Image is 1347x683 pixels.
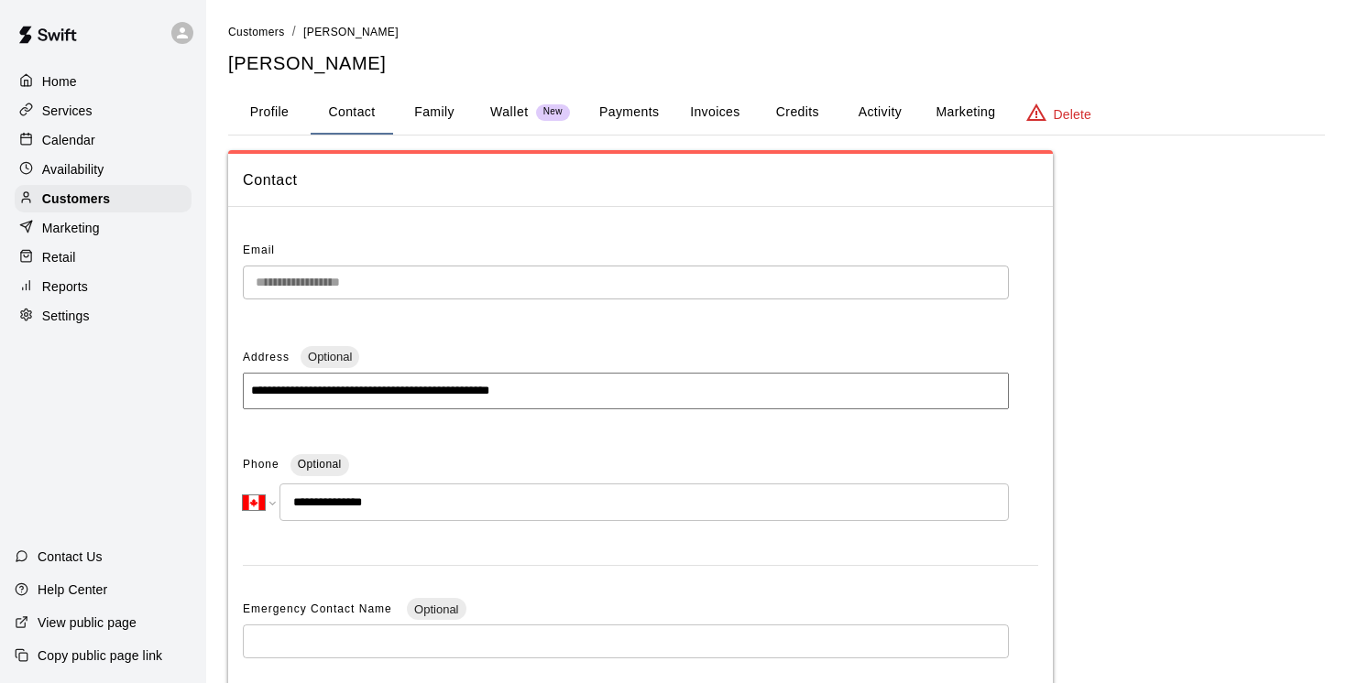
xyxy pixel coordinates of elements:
[243,450,279,480] span: Phone
[38,580,107,599] p: Help Center
[228,51,1325,76] h5: [PERSON_NAME]
[42,307,90,325] p: Settings
[243,168,1038,192] span: Contact
[1054,105,1091,124] p: Delete
[15,185,192,212] a: Customers
[298,458,342,471] span: Optional
[15,214,192,242] a: Marketing
[228,26,285,38] span: Customers
[42,219,100,237] p: Marketing
[42,277,88,296] p: Reports
[42,248,76,266] p: Retail
[38,646,162,665] p: Copy public page link
[15,126,192,154] a: Calendar
[38,613,137,632] p: View public page
[15,302,192,330] a: Settings
[673,91,756,135] button: Invoices
[301,350,359,363] span: Optional
[243,602,396,615] span: Emergency Contact Name
[585,91,673,135] button: Payments
[15,68,192,95] a: Home
[42,72,77,91] p: Home
[393,91,476,135] button: Family
[243,244,275,256] span: Email
[921,91,1010,135] button: Marketing
[228,22,1325,42] nav: breadcrumb
[303,26,399,38] span: [PERSON_NAME]
[311,91,393,135] button: Contact
[228,24,285,38] a: Customers
[536,106,570,118] span: New
[15,156,192,183] a: Availability
[15,97,192,125] a: Services
[42,160,104,179] p: Availability
[407,602,465,616] span: Optional
[228,91,311,135] button: Profile
[756,91,838,135] button: Credits
[292,22,296,41] li: /
[15,273,192,300] a: Reports
[42,102,93,120] p: Services
[38,547,103,566] p: Contact Us
[490,103,529,122] p: Wallet
[228,91,1325,135] div: basic tabs example
[15,244,192,271] a: Retail
[42,190,110,208] p: Customers
[243,266,1009,299] div: The email of an existing customer can only be changed by the customer themselves at https://book....
[243,351,290,363] span: Address
[838,91,921,135] button: Activity
[42,131,95,149] p: Calendar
